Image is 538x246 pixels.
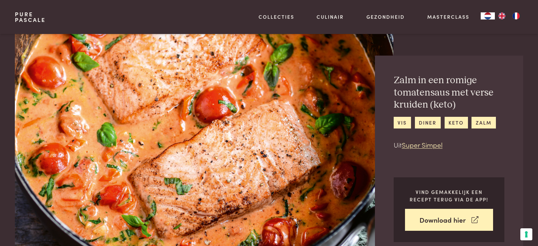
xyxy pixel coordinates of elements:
a: keto [445,117,468,128]
ul: Language list [495,12,523,19]
a: Super Simpel [402,140,442,149]
a: Culinair [317,13,344,21]
h2: Zalm in een romige tomatensaus met verse kruiden (keto) [394,74,504,111]
a: zalm [472,117,496,128]
a: vis [394,117,411,128]
p: Vind gemakkelijk een recept terug via de app! [405,188,493,203]
a: diner [415,117,441,128]
a: Gezondheid [366,13,405,21]
button: Uw voorkeuren voor toestemming voor trackingtechnologieën [520,228,532,240]
aside: Language selected: Nederlands [481,12,523,19]
a: Masterclass [427,13,469,21]
div: Language [481,12,495,19]
a: Collecties [259,13,294,21]
a: FR [509,12,523,19]
a: EN [495,12,509,19]
p: Uit [394,140,504,150]
a: Download hier [405,209,493,231]
a: NL [481,12,495,19]
a: PurePascale [15,11,46,23]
